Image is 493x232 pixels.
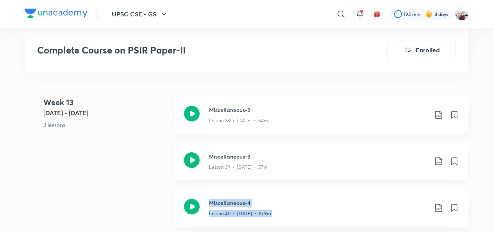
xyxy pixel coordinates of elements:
[43,96,168,108] h4: Week 13
[209,117,268,124] p: Lesson 38 • [DATE] • 54m
[175,96,468,143] a: Miscellaneous-2Lesson 38 • [DATE] • 54m
[175,143,468,189] a: Miscellaneous-3Lesson 39 • [DATE] • 57m
[25,9,88,20] a: Company Logo
[373,11,380,18] img: avatar
[107,6,173,22] button: UPSC CSE - GS
[209,164,268,171] p: Lesson 39 • [DATE] • 57m
[387,41,456,59] button: Enrolled
[455,7,468,21] img: km swarthi
[425,10,433,18] img: streak
[43,108,168,118] h5: [DATE] - [DATE]
[209,210,271,217] p: Lesson 40 • [DATE] • 1h 9m
[25,9,88,18] img: Company Logo
[209,152,428,161] h3: Miscellaneous-3
[209,199,428,207] h3: Miscellaneous-4
[37,45,343,56] h3: Complete Course on PSIR Paper-II
[43,121,168,129] p: 3 lessons
[209,106,428,114] h3: Miscellaneous-2
[371,8,383,20] button: avatar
